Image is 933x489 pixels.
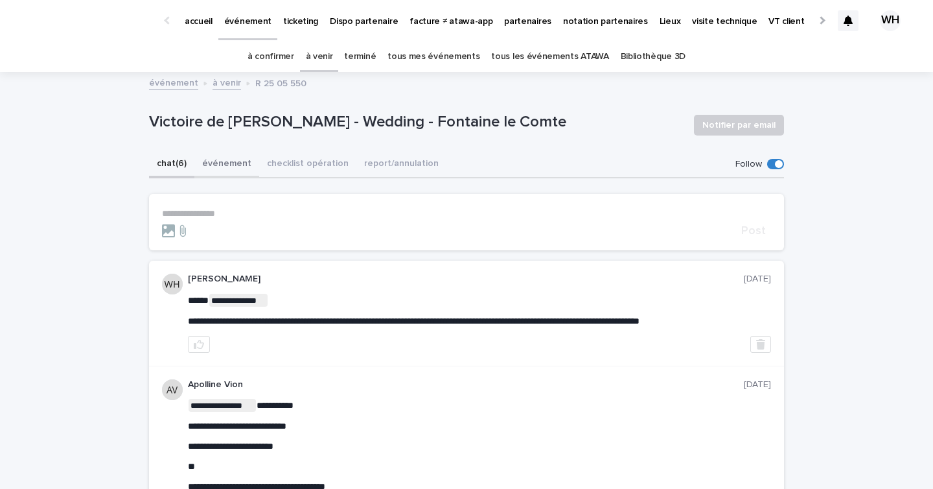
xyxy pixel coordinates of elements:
p: [PERSON_NAME] [188,274,744,285]
a: terminé [344,42,376,72]
button: Post [736,225,771,237]
a: à confirmer [248,42,294,72]
a: à venir [306,42,333,72]
button: Delete post [750,336,771,353]
p: [DATE] [744,274,771,285]
p: [DATE] [744,379,771,390]
button: like this post [188,336,210,353]
button: chat (6) [149,151,194,178]
a: tous mes événements [387,42,479,72]
span: Post [741,225,766,237]
img: Ls34BcGeRexTGTNfXpUC [26,8,152,34]
button: événement [194,151,259,178]
p: Victoire de [PERSON_NAME] - Wedding - Fontaine le Comte [149,113,684,132]
button: checklist opération [259,151,356,178]
a: à venir [213,75,241,89]
p: Follow [735,159,762,170]
a: tous les événements ATAWA [491,42,608,72]
button: report/annulation [356,151,446,178]
p: R 25 05 550 [255,75,306,89]
a: Bibliothèque 3D [621,42,685,72]
span: Notifier par email [702,119,776,132]
button: Notifier par email [694,115,784,136]
p: Apolline Vion [188,379,744,390]
div: WH [880,10,901,31]
a: événement [149,75,198,89]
